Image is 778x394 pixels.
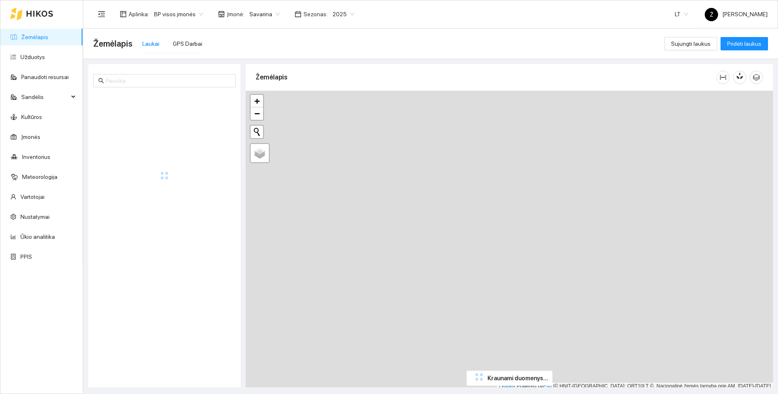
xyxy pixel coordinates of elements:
[249,8,280,20] span: Savarina
[98,78,104,84] span: search
[22,173,57,180] a: Meteorologija
[727,39,761,48] span: Pridėti laukus
[93,37,132,50] span: Žemėlapis
[173,39,202,48] div: GPS Darbai
[721,40,768,47] a: Pridėti laukus
[251,126,263,138] button: Initiate a new search
[20,213,50,220] a: Nustatymai
[106,76,231,85] input: Paieška
[671,39,711,48] span: Sujungti laukus
[22,154,50,160] a: Inventorius
[21,74,69,80] a: Panaudoti resursai
[21,134,40,140] a: Įmonės
[710,8,713,21] span: Ž
[251,144,269,162] a: Layers
[295,11,301,17] span: calendar
[251,107,263,120] a: Zoom out
[499,383,514,389] a: Leaflet
[254,96,260,106] span: +
[129,10,149,19] span: Aplinka :
[227,10,244,19] span: Įmonė :
[497,383,773,390] div: | Powered by © HNIT-[GEOGRAPHIC_DATA]; ORT10LT ©, Nacionalinė žemės tarnyba prie AM, [DATE]-[DATE]
[705,11,768,17] span: [PERSON_NAME]
[218,11,225,17] span: shop
[256,65,716,89] div: Žemėlapis
[717,74,729,81] span: column-width
[675,8,688,20] span: LT
[142,39,159,48] div: Laukai
[333,8,354,20] span: 2025
[120,11,127,17] span: layout
[664,37,717,50] button: Sujungti laukus
[98,10,105,18] span: menu-fold
[716,71,730,84] button: column-width
[254,108,260,119] span: −
[721,37,768,50] button: Pridėti laukus
[154,8,203,20] span: BP visos įmonės
[543,383,552,389] a: Esri
[20,233,55,240] a: Ūkio analitika
[21,34,48,40] a: Žemėlapis
[553,383,554,389] span: |
[21,89,69,105] span: Sandėlis
[664,40,717,47] a: Sujungti laukus
[487,374,548,383] span: Kraunami duomenys...
[21,114,42,120] a: Kultūros
[303,10,328,19] span: Sezonas :
[20,193,45,200] a: Vartotojai
[251,95,263,107] a: Zoom in
[93,6,110,22] button: menu-fold
[20,54,45,60] a: Užduotys
[20,253,32,260] a: PPIS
